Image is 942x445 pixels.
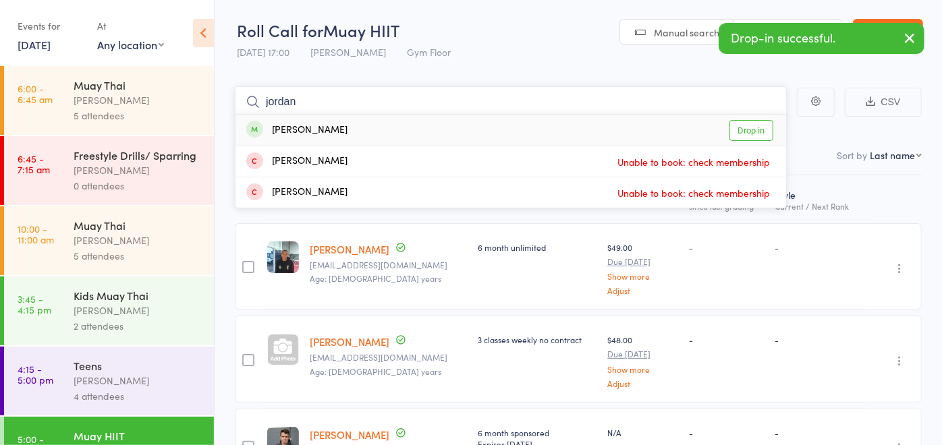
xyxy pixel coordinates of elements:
[74,178,202,194] div: 0 attendees
[74,318,202,334] div: 2 attendees
[4,66,214,135] a: 6:00 -6:45 amMuay Thai[PERSON_NAME]5 attendees
[246,185,348,200] div: [PERSON_NAME]
[607,349,678,359] small: Due [DATE]
[74,358,202,373] div: Teens
[4,206,214,275] a: 10:00 -11:00 amMuay Thai[PERSON_NAME]5 attendees
[310,45,386,59] span: [PERSON_NAME]
[18,153,50,175] time: 6:45 - 7:15 am
[607,286,678,295] a: Adjust
[310,353,467,362] small: nath.robertss@gmail.com
[97,37,164,52] div: Any location
[607,365,678,374] a: Show more
[310,334,389,349] a: [PERSON_NAME]
[607,379,678,388] a: Adjust
[74,218,202,233] div: Muay Thai
[770,181,866,217] div: Style
[607,257,678,266] small: Due [DATE]
[97,15,164,37] div: At
[690,427,765,438] div: -
[74,303,202,318] div: [PERSON_NAME]
[74,248,202,264] div: 5 attendees
[267,241,299,273] img: image1719816894.png
[775,334,861,345] div: -
[246,123,348,138] div: [PERSON_NAME]
[74,428,202,443] div: Muay HIIT
[690,202,765,210] div: since last grading
[310,427,389,442] a: [PERSON_NAME]
[74,233,202,248] div: [PERSON_NAME]
[18,15,84,37] div: Events for
[310,365,441,377] span: Age: [DEMOGRAPHIC_DATA] years
[654,26,719,39] span: Manual search
[719,23,924,54] div: Drop-in successful.
[4,136,214,205] a: 6:45 -7:15 amFreestyle Drills/ Sparring[PERSON_NAME]0 attendees
[845,88,922,117] button: CSV
[690,334,765,345] div: -
[235,86,787,117] input: Search by name
[607,241,678,295] div: $49.00
[74,108,202,123] div: 5 attendees
[478,241,597,253] div: 6 month unlimited
[237,19,323,41] span: Roll Call for
[837,148,867,162] label: Sort by
[775,241,861,253] div: -
[478,334,597,345] div: 3 classes weekly no contract
[310,242,389,256] a: [PERSON_NAME]
[18,37,51,52] a: [DATE]
[237,45,289,59] span: [DATE] 17:00
[74,288,202,303] div: Kids Muay Thai
[775,202,861,210] div: Current / Next Rank
[74,162,202,178] div: [PERSON_NAME]
[310,272,441,284] span: Age: [DEMOGRAPHIC_DATA] years
[690,241,765,253] div: -
[729,120,773,141] a: Drop in
[74,388,202,404] div: 4 attendees
[246,154,348,169] div: [PERSON_NAME]
[870,148,915,162] div: Last name
[4,276,214,345] a: 3:45 -4:15 pmKids Muay Thai[PERSON_NAME]2 attendees
[310,260,467,270] small: liamhanna336@gmail.com
[74,78,202,92] div: Muay Thai
[18,293,51,315] time: 3:45 - 4:15 pm
[775,427,861,438] div: -
[607,427,678,438] div: N/A
[614,152,773,172] span: Unable to book: check membership
[614,183,773,203] span: Unable to book: check membership
[407,45,451,59] span: Gym Floor
[607,334,678,387] div: $48.00
[853,19,923,46] a: Exit roll call
[74,373,202,388] div: [PERSON_NAME]
[18,363,53,385] time: 4:15 - 5:00 pm
[607,272,678,280] a: Show more
[18,83,53,105] time: 6:00 - 6:45 am
[323,19,399,41] span: Muay HIIT
[4,347,214,415] a: 4:15 -5:00 pmTeens[PERSON_NAME]4 attendees
[74,92,202,108] div: [PERSON_NAME]
[18,223,54,245] time: 10:00 - 11:00 am
[74,148,202,162] div: Freestyle Drills/ Sparring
